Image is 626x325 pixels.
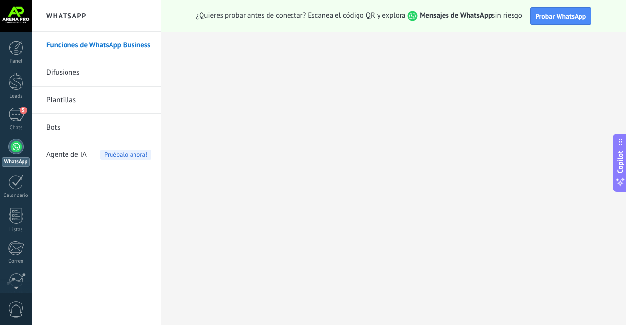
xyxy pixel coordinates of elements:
div: Calendario [2,193,30,199]
div: Listas [2,227,30,233]
li: Plantillas [32,87,161,114]
span: 5 [20,107,27,114]
span: ¿Quieres probar antes de conectar? Escanea el código QR y explora sin riesgo [196,11,522,21]
a: Bots [46,114,151,141]
span: Pruébalo ahora! [100,150,151,160]
a: Funciones de WhatsApp Business [46,32,151,59]
a: Difusiones [46,59,151,87]
div: Correo [2,259,30,265]
div: Panel [2,58,30,65]
div: WhatsApp [2,157,30,167]
a: Plantillas [46,87,151,114]
span: Probar WhatsApp [536,12,586,21]
li: Difusiones [32,59,161,87]
strong: Mensajes de WhatsApp [420,11,492,20]
li: Agente de IA [32,141,161,168]
div: Leads [2,93,30,100]
li: Funciones de WhatsApp Business [32,32,161,59]
a: Agente de IAPruébalo ahora! [46,141,151,169]
button: Probar WhatsApp [530,7,592,25]
span: Agente de IA [46,141,87,169]
span: Copilot [615,151,625,173]
li: Bots [32,114,161,141]
div: Chats [2,125,30,131]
